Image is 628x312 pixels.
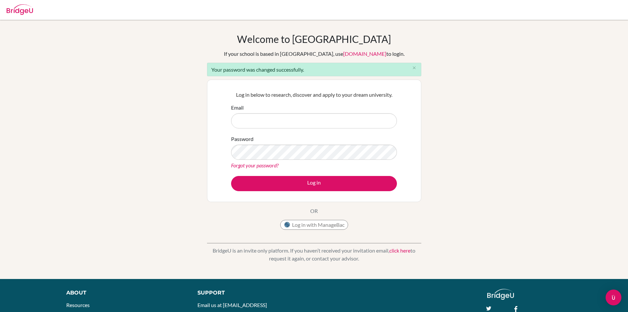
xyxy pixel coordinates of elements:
[343,51,386,57] a: [DOMAIN_NAME]
[231,176,397,191] button: Log in
[487,289,514,300] img: logo_white@2x-f4f0deed5e89b7ecb1c2cc34c3e3d731f90f0f143d5ea2071677605dd97b5244.png
[66,289,183,297] div: About
[66,302,90,308] a: Resources
[207,63,421,76] div: Your password was changed successfully.
[207,247,421,262] p: BridgeU is an invite only platform. If you haven’t received your invitation email, to request it ...
[412,65,417,70] i: close
[408,63,421,73] button: Close
[280,220,348,230] button: Log in with ManageBac
[389,247,410,254] a: click here
[197,289,306,297] div: Support
[231,162,279,168] a: Forgot your password?
[231,104,244,112] label: Email
[310,207,318,215] p: OR
[606,290,621,305] div: Open Intercom Messenger
[7,4,33,15] img: Bridge-U
[224,50,404,58] div: If your school is based in [GEOGRAPHIC_DATA], use to login.
[237,33,391,45] h1: Welcome to [GEOGRAPHIC_DATA]
[231,91,397,99] p: Log in below to research, discover and apply to your dream university.
[231,135,254,143] label: Password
